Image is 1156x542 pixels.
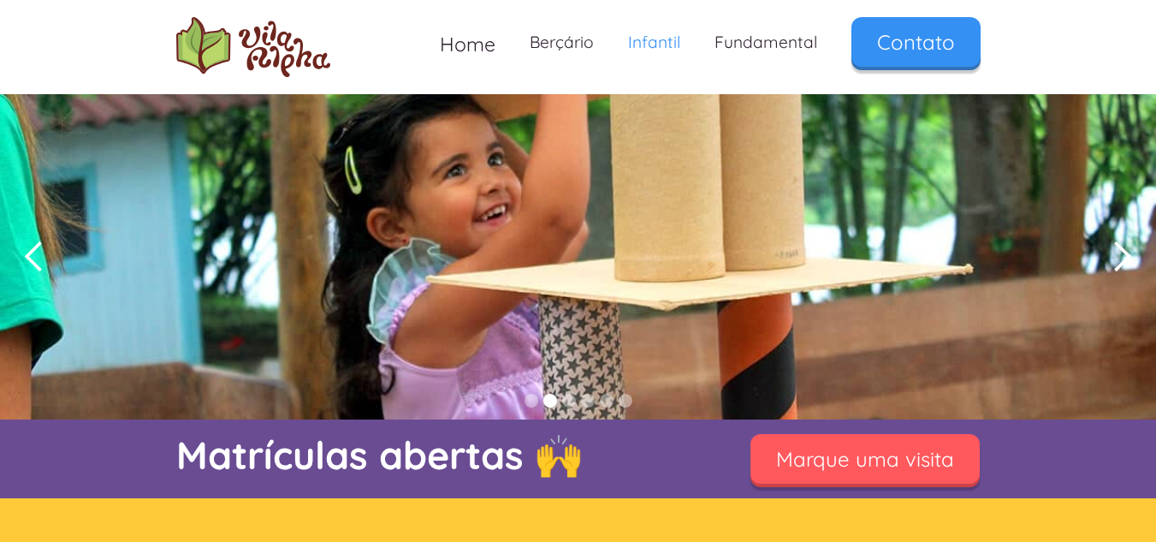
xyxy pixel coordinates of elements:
[176,428,707,482] p: Matrículas abertas 🙌
[581,394,595,408] div: Show slide 4 of 6
[619,394,632,408] div: Show slide 6 of 6
[423,17,513,71] a: Home
[176,17,330,77] a: home
[176,17,330,77] img: logo Escola Vila Alpha
[513,17,611,68] a: Berçário
[750,434,980,484] a: Marque uma visita
[525,394,538,408] div: Show slide 1 of 6
[697,17,834,68] a: Fundamental
[851,17,981,67] a: Contato
[600,394,614,408] div: Show slide 5 of 6
[440,32,495,57] span: Home
[562,394,576,408] div: Show slide 3 of 6
[543,394,557,408] div: Show slide 2 of 6
[1088,94,1156,420] div: next slide
[611,17,697,68] a: Infantil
